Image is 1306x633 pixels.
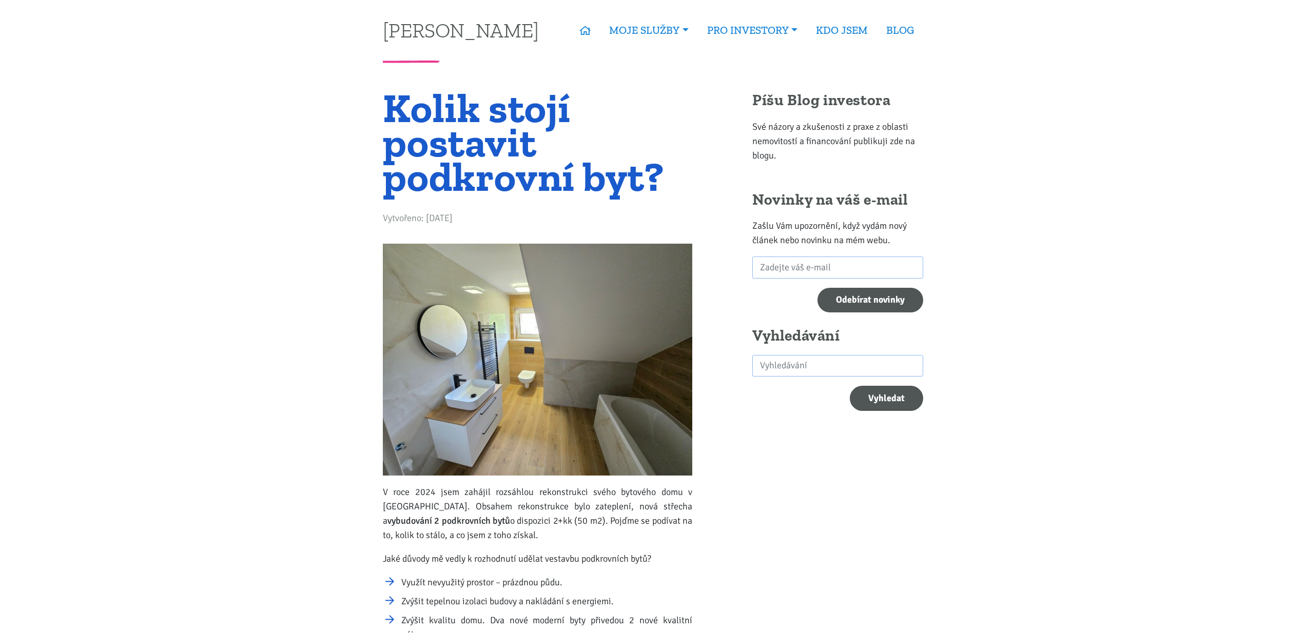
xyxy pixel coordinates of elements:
input: Zadejte váš e-mail [752,256,923,279]
h2: Novinky na váš e-mail [752,190,923,210]
button: Vyhledat [850,386,923,411]
li: Zvýšit tepelnou izolaci budovy a nakládání s energiemi. [401,594,692,608]
h2: Píšu Blog investora [752,91,923,110]
li: Využít nevyužitý prostor – prázdnou půdu. [401,575,692,589]
h2: Vyhledávání [752,326,923,346]
input: search [752,355,923,377]
a: PRO INVESTORY [698,18,807,42]
input: Odebírat novinky [817,288,923,313]
strong: vybudování 2 podkrovních bytů [387,515,510,526]
p: Své názory a zkušenosti z praxe z oblasti nemovitostí a financování publikuji zde na blogu. [752,120,923,163]
a: KDO JSEM [807,18,877,42]
a: MOJE SLUŽBY [600,18,697,42]
p: V roce 2024 jsem zahájil rozsáhlou rekonstrukci svého bytového domu v [GEOGRAPHIC_DATA]. Obsahem ... [383,485,692,542]
p: Jaké důvody mě vedly k rozhodnutí udělat vestavbu podkrovních bytů? [383,551,692,566]
p: Zašlu Vám upozornění, když vydám nový článek nebo novinku na mém webu. [752,219,923,247]
a: BLOG [877,18,923,42]
div: Vytvořeno: [DATE] [383,211,692,230]
a: [PERSON_NAME] [383,20,539,40]
h1: Kolik stojí postavit podkrovní byt? [383,91,692,194]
